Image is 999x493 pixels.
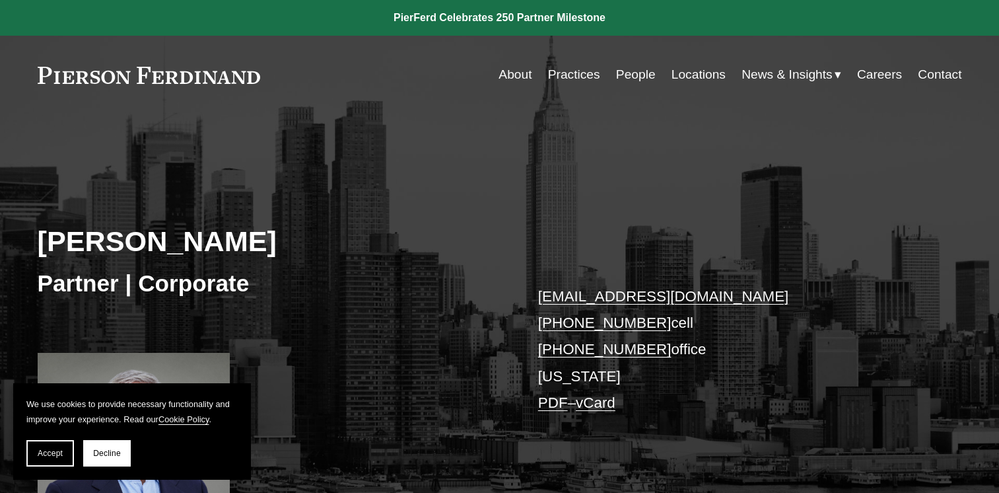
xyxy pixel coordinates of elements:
[38,224,500,258] h2: [PERSON_NAME]
[538,395,568,411] a: PDF
[538,288,788,305] a: [EMAIL_ADDRESS][DOMAIN_NAME]
[93,449,121,458] span: Decline
[83,440,131,467] button: Decline
[548,62,600,87] a: Practices
[26,440,74,467] button: Accept
[538,284,923,417] p: cell office [US_STATE] –
[741,62,841,87] a: folder dropdown
[499,62,532,87] a: About
[857,62,902,87] a: Careers
[538,315,672,331] a: [PHONE_NUMBER]
[741,63,833,87] span: News & Insights
[13,383,251,480] section: Cookie banner
[576,395,615,411] a: vCard
[26,397,238,427] p: We use cookies to provide necessary functionality and improve your experience. Read our .
[158,414,209,424] a: Cookie Policy
[538,341,672,358] a: [PHONE_NUMBER]
[672,62,726,87] a: Locations
[616,62,656,87] a: People
[918,62,961,87] a: Contact
[38,449,63,458] span: Accept
[38,269,500,298] h3: Partner | Corporate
